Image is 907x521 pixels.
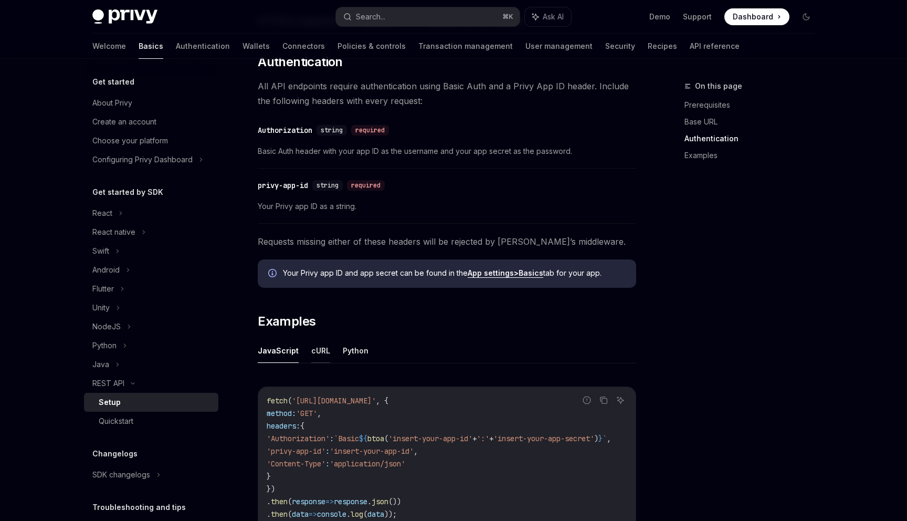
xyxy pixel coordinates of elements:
span: Requests missing either of these headers will be rejected by [PERSON_NAME]’s middleware. [258,234,636,249]
a: Welcome [92,34,126,59]
a: Dashboard [724,8,789,25]
div: SDK changelogs [92,468,150,481]
span: response [334,497,367,506]
span: Your Privy app ID and app secret can be found in the tab for your app. [283,268,626,278]
button: Ask AI [614,393,627,407]
span: json [372,497,388,506]
button: JavaScript [258,338,299,363]
span: ${ [359,434,367,443]
div: required [347,180,385,191]
span: Ask AI [543,12,564,22]
span: { [300,421,304,431]
span: log [351,509,363,519]
h5: Changelogs [92,447,138,460]
button: cURL [311,338,330,363]
a: Setup [84,393,218,412]
span: btoa [367,434,384,443]
span: ⌘ K [502,13,513,21]
span: Authentication [258,54,343,70]
div: Python [92,339,117,352]
div: Swift [92,245,109,257]
a: Transaction management [418,34,513,59]
h5: Get started by SDK [92,186,163,199]
a: Examples [684,147,823,164]
button: Search...⌘K [336,7,520,26]
span: Your Privy app ID as a string. [258,200,636,213]
div: React native [92,226,135,238]
span: Basic Auth header with your app ID as the username and your app secret as the password. [258,145,636,158]
span: ()) [388,497,401,506]
span: )); [384,509,397,519]
a: Prerequisites [684,97,823,113]
div: Choose your platform [92,134,168,147]
div: Quickstart [99,415,133,428]
a: App settings>Basics [468,268,543,278]
span: , [607,434,611,443]
span: : [330,434,334,443]
a: Base URL [684,113,823,130]
div: Java [92,358,109,371]
div: Flutter [92,283,114,295]
span: : [325,446,330,456]
div: required [351,125,389,136]
div: Configuring Privy Dashboard [92,153,193,166]
span: 'Authorization' [267,434,330,443]
span: then [271,509,288,519]
button: Report incorrect code [580,393,594,407]
div: Create an account [92,116,156,128]
span: 'insert-your-app-id' [388,434,472,443]
span: method: [267,409,296,418]
span: ( [363,509,367,519]
span: then [271,497,288,506]
a: Security [605,34,635,59]
a: Authentication [176,34,230,59]
h5: Troubleshooting and tips [92,501,186,514]
a: Basics [139,34,163,59]
a: Policies & controls [338,34,406,59]
button: Toggle dark mode [798,8,815,25]
a: Support [683,12,712,22]
div: Search... [356,11,385,23]
span: , [414,446,418,456]
span: ` [603,434,607,443]
div: NodeJS [92,320,121,333]
span: ':' [477,434,489,443]
a: User management [525,34,593,59]
div: Android [92,264,120,276]
a: API reference [690,34,740,59]
span: ) [594,434,598,443]
div: Setup [99,396,121,409]
span: . [267,497,271,506]
span: All API endpoints require authentication using Basic Auth and a Privy App ID header. Include the ... [258,79,636,108]
span: string [317,181,339,190]
span: }) [267,484,275,494]
span: 'privy-app-id' [267,446,325,456]
span: => [309,509,317,519]
svg: Info [268,269,279,279]
img: dark logo [92,9,157,24]
span: . [267,509,271,519]
span: 'insert-your-app-secret' [493,434,594,443]
span: } [267,472,271,481]
span: fetch [267,396,288,405]
span: 'application/json' [330,459,405,468]
div: React [92,207,112,220]
span: . [346,509,351,519]
span: Examples [258,313,315,330]
span: headers: [267,421,300,431]
a: Authentication [684,130,823,147]
strong: Basics [519,268,543,277]
span: ( [384,434,388,443]
div: About Privy [92,97,132,109]
span: 'Content-Type' [267,459,325,468]
span: data [367,509,384,519]
span: data [292,509,309,519]
span: On this page [695,80,742,92]
button: Ask AI [525,7,571,26]
strong: App settings [468,268,514,277]
span: ( [288,497,292,506]
span: `Basic [334,434,359,443]
div: REST API [92,377,124,390]
a: Demo [649,12,670,22]
span: } [598,434,603,443]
